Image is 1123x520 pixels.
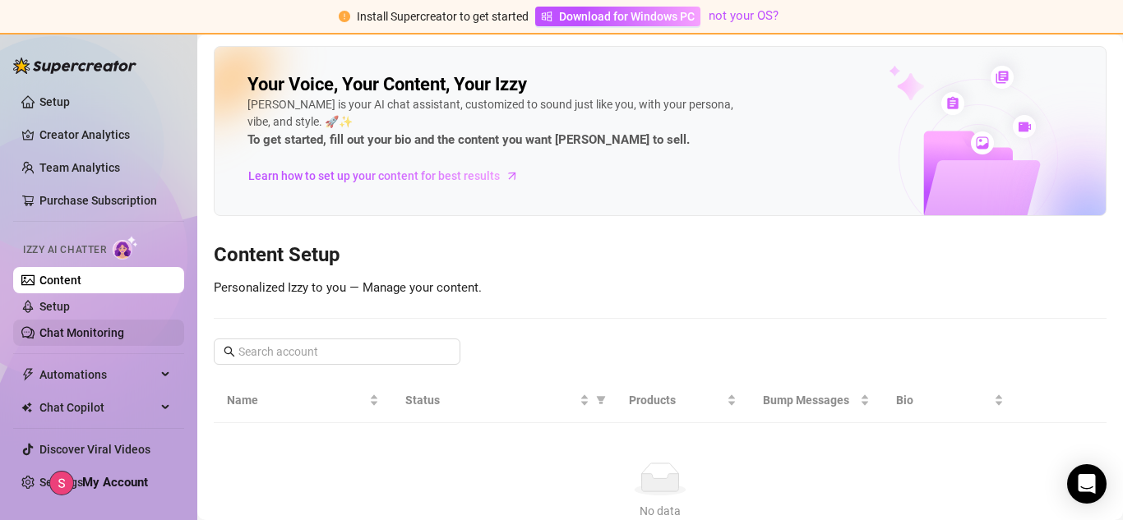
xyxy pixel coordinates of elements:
span: filter [596,395,606,405]
a: Download for Windows PC [535,7,700,26]
span: exclamation-circle [339,11,350,22]
strong: To get started, fill out your bio and the content you want [PERSON_NAME] to sell. [247,132,690,147]
span: Install Supercreator to get started [357,10,529,23]
span: Personalized Izzy to you — Manage your content. [214,280,482,295]
th: Status [392,378,616,423]
span: Learn how to set up your content for best results [248,167,500,185]
span: thunderbolt [21,368,35,381]
span: arrow-right [504,168,520,184]
span: Products [629,391,723,409]
span: Automations [39,361,156,388]
h3: Content Setup [214,242,1107,269]
a: Purchase Subscription [39,194,157,207]
a: Setup [39,300,70,313]
a: Creator Analytics [39,122,171,148]
img: AI Chatter [113,236,138,260]
th: Name [214,378,392,423]
a: not your OS? [709,8,779,23]
h2: Your Voice, Your Content, Your Izzy [247,73,527,96]
a: Team Analytics [39,161,120,174]
span: search [224,346,235,357]
span: windows [541,11,552,22]
a: Setup [39,95,70,108]
span: Chat Copilot [39,394,156,421]
img: Chat Copilot [21,402,32,413]
span: Izzy AI Chatter [23,242,106,258]
div: No data [233,502,1087,520]
span: Bio [896,391,991,409]
div: Open Intercom Messenger [1067,464,1107,504]
a: Chat Monitoring [39,326,124,339]
img: logo-BBDzfeDw.svg [13,58,136,74]
th: Bio [883,378,1017,423]
div: [PERSON_NAME] is your AI chat assistant, customized to sound just like you, with your persona, vi... [247,96,741,150]
input: Search account [238,343,437,361]
th: Products [616,378,750,423]
span: Bump Messages [763,391,857,409]
a: Learn how to set up your content for best results [247,163,531,189]
th: Bump Messages [750,378,884,423]
span: Name [227,391,366,409]
a: Content [39,274,81,287]
a: Discover Viral Videos [39,443,150,456]
a: Settings [39,476,83,489]
span: My Account [82,475,148,490]
span: Download for Windows PC [559,7,695,25]
img: ai-chatter-content-library-cLFOSyPT.png [851,48,1106,215]
img: ACg8ocI7lKZ9VY_FIg9HBCLCCuOcWay1bd-gduQoCB6qYjruUWLJ3w=s96-c [50,472,73,495]
span: filter [593,388,609,412]
span: Status [405,391,576,409]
